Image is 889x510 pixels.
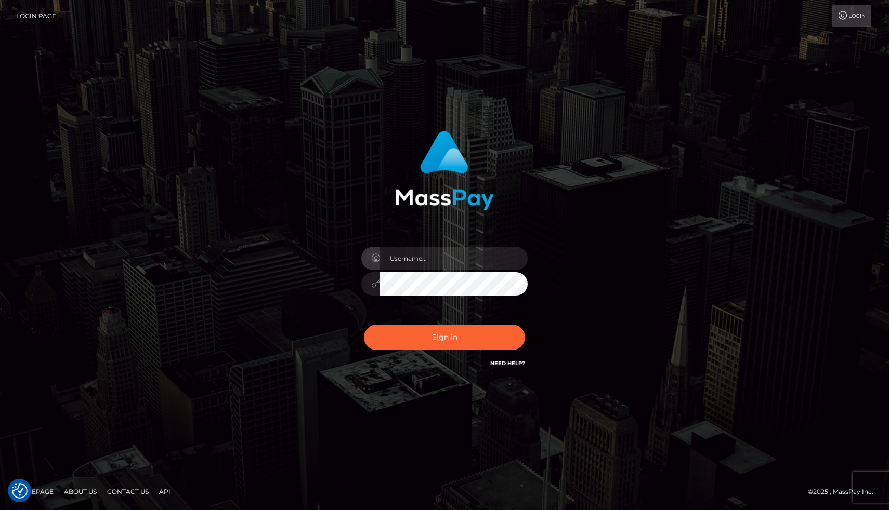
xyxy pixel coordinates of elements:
[103,484,153,500] a: Contact Us
[16,5,56,27] a: Login Page
[12,483,28,499] button: Consent Preferences
[12,483,28,499] img: Revisit consent button
[11,484,58,500] a: Homepage
[808,486,881,498] div: © 2025 , MassPay Inc.
[380,247,528,270] input: Username...
[395,131,494,210] img: MassPay Login
[364,325,525,350] button: Sign in
[832,5,871,27] a: Login
[155,484,175,500] a: API
[490,360,525,367] a: Need Help?
[60,484,101,500] a: About Us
